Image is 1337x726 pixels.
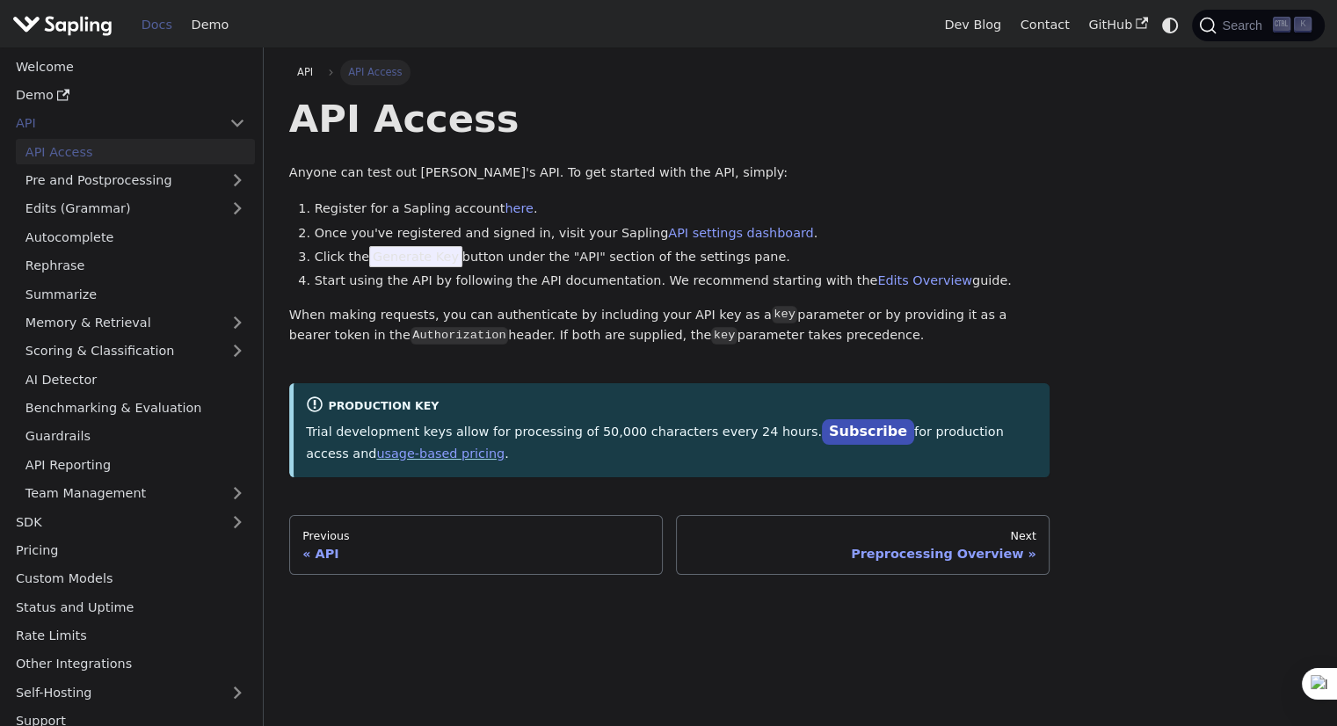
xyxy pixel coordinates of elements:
a: Guardrails [16,424,255,449]
div: Next [689,529,1036,543]
div: Production Key [306,396,1037,417]
code: key [711,327,737,345]
a: NextPreprocessing Overview [676,515,1050,575]
a: Self-Hosting [6,679,255,705]
a: Subscribe [822,419,914,445]
a: GitHub [1079,11,1157,39]
a: SDK [6,509,220,534]
a: Pre and Postprocessing [16,168,255,193]
button: Switch between dark and light mode (currently system mode) [1158,12,1183,38]
a: Demo [6,83,255,108]
a: Status and Uptime [6,594,255,620]
a: API [6,111,220,136]
li: Once you've registered and signed in, visit your Sapling . [315,223,1050,244]
nav: Docs pages [289,515,1050,575]
a: Benchmarking & Evaluation [16,396,255,421]
h1: API Access [289,95,1050,142]
a: Pricing [6,538,255,563]
li: Click the button under the "API" section of the settings pane. [315,247,1050,268]
a: Edits (Grammar) [16,196,255,221]
span: Search [1217,18,1273,33]
a: Dev Blog [934,11,1010,39]
code: Authorization [411,327,508,345]
a: API Reporting [16,452,255,477]
a: Rephrase [16,253,255,279]
a: Team Management [16,481,255,506]
nav: Breadcrumbs [289,60,1050,84]
span: Generate Key [369,246,462,267]
a: Edits Overview [877,273,972,287]
li: Start using the API by following the API documentation. We recommend starting with the guide. [315,271,1050,292]
kbd: K [1294,17,1312,33]
p: When making requests, you can authenticate by including your API key as a parameter or by providi... [289,305,1050,347]
a: Autocomplete [16,224,255,250]
span: API Access [340,60,411,84]
a: Other Integrations [6,651,255,677]
span: API [297,66,313,78]
a: AI Detector [16,367,255,392]
code: key [772,306,797,323]
a: Scoring & Classification [16,338,255,364]
a: Custom Models [6,566,255,592]
div: Previous [302,529,650,543]
a: Demo [182,11,238,39]
p: Trial development keys allow for processing of 50,000 characters every 24 hours. for production a... [306,420,1037,464]
a: Memory & Retrieval [16,310,255,336]
a: API [289,60,322,84]
a: PreviousAPI [289,515,663,575]
a: API settings dashboard [668,226,813,240]
img: Sapling.ai [12,12,113,38]
a: API Access [16,139,255,164]
a: Docs [132,11,182,39]
a: Summarize [16,281,255,307]
button: Expand sidebar category 'SDK' [220,509,255,534]
button: Search (Ctrl+K) [1192,10,1324,41]
div: Preprocessing Overview [689,546,1036,562]
li: Register for a Sapling account . [315,199,1050,220]
p: Anyone can test out [PERSON_NAME]'s API. To get started with the API, simply: [289,163,1050,184]
a: usage-based pricing [376,446,505,461]
button: Collapse sidebar category 'API' [220,111,255,136]
a: Sapling.ai [12,12,119,38]
a: Welcome [6,54,255,79]
a: here [505,201,533,215]
a: Contact [1011,11,1079,39]
div: API [302,546,650,562]
a: Rate Limits [6,623,255,649]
